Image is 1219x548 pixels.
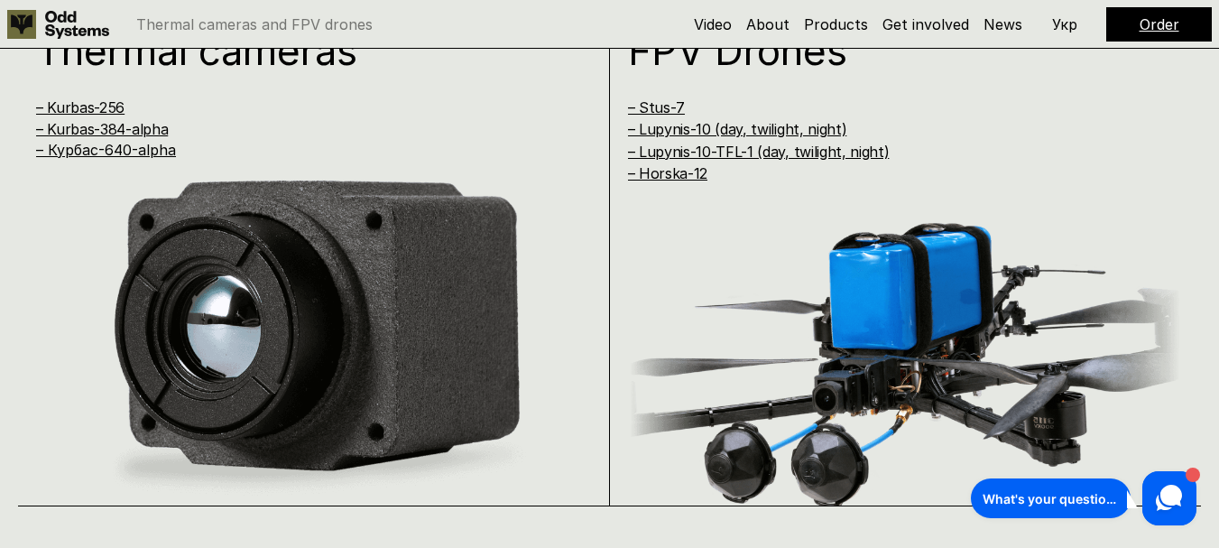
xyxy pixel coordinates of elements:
a: – Horska-12 [628,164,707,182]
h1: Thermal cameras [36,31,559,70]
a: Order [1140,15,1179,33]
a: – Lupynis-10-TFL-1 (day, twilight, night) [628,143,890,161]
a: – Курбас-640-alpha [36,141,176,159]
h1: FPV Drones [628,31,1150,70]
a: – Kurbas-384-alpha [36,120,168,138]
a: Video [694,15,732,33]
iframe: HelpCrunch [966,467,1201,530]
a: Get involved [882,15,969,33]
a: Products [804,15,868,33]
a: – Stus-7 [628,98,685,116]
a: – Lupynis-10 (day, twilight, night) [628,120,847,138]
a: News [984,15,1022,33]
a: – Kurbas-256 [36,98,125,116]
a: About [746,15,790,33]
p: Укр [1052,17,1077,32]
p: Thermal cameras and FPV drones [136,17,373,32]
